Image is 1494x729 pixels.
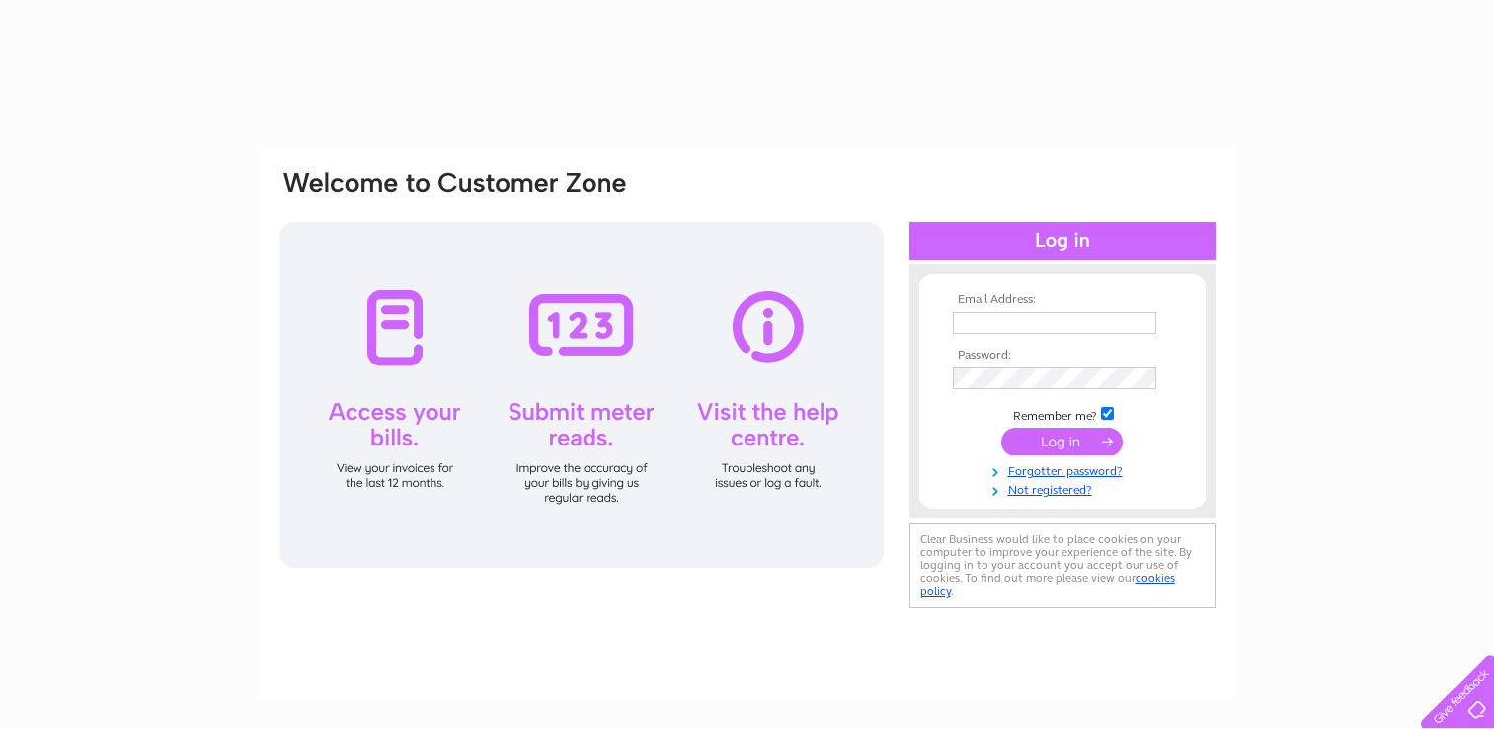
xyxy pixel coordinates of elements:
div: Clear Business would like to place cookies on your computer to improve your experience of the sit... [909,523,1216,608]
th: Password: [948,349,1177,363]
th: Email Address: [948,293,1177,307]
a: cookies policy [920,571,1175,598]
input: Submit [1001,428,1123,455]
a: Forgotten password? [953,460,1177,479]
a: Not registered? [953,479,1177,498]
td: Remember me? [948,404,1177,424]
